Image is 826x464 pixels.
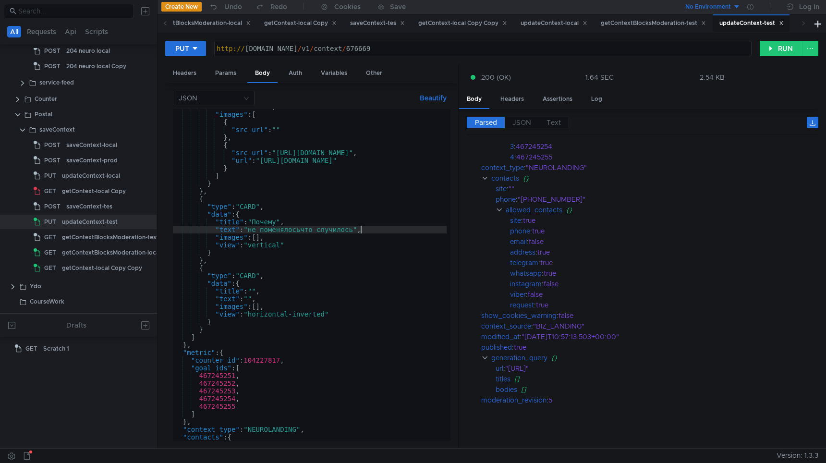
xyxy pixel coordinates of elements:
span: POST [44,59,61,73]
div: 1.64 SEC [585,73,614,82]
div: Cookies [334,1,361,12]
div: Headers [165,64,204,82]
button: Requests [24,26,59,37]
div: PUT [175,43,189,54]
span: POST [44,199,61,214]
div: getContextBlocksModeration-local [62,245,161,260]
div: Assertions [535,90,580,108]
div: "[PHONE_NUMBER]" [518,194,805,205]
div: updateContext-test [62,215,118,229]
span: JSON [512,118,531,127]
div: getContextBlocksModeration-test [601,18,706,28]
div: false [529,236,805,247]
div: true [514,342,806,353]
div: Body [459,90,489,109]
div: getContext-local Copy Copy [62,261,142,275]
div: : [481,331,818,342]
div: Log In [799,1,819,12]
div: [] [521,384,806,395]
button: Scripts [82,26,111,37]
div: bodies [496,384,517,395]
div: Other [358,64,390,82]
div: context_source [481,321,531,331]
div: url [496,363,503,374]
div: : [496,194,818,205]
span: GET [44,261,56,275]
div: {} [551,353,807,363]
span: POST [44,138,61,152]
div: : [510,257,818,268]
div: 204 neuro local [66,44,110,58]
span: 200 (OK) [481,72,511,83]
div: true [540,257,806,268]
div: saveContext-tes [66,199,112,214]
div: site [510,215,521,226]
button: PUT [165,41,206,56]
div: Variables [313,64,355,82]
div: "" [509,183,805,194]
div: Headers [493,90,532,108]
div: true [523,215,805,226]
div: : [510,215,818,226]
div: : [481,321,818,331]
div: Log [583,90,610,108]
div: : [510,289,818,300]
div: viber [510,289,526,300]
span: GET [44,184,56,198]
div: getContextBlocksModeration-test [62,230,158,244]
span: Version: 1.3.3 [777,449,818,463]
div: updateContext-local [521,18,587,28]
div: Save [390,3,406,10]
div: Auth [281,64,310,82]
button: Create New [161,2,202,12]
span: GET [44,245,56,260]
div: getContextBlocksModeration-local [143,18,251,28]
div: : [510,247,818,257]
span: Text [547,118,561,127]
div: : [496,363,818,374]
div: getContext-local Copy [62,184,126,198]
div: modified_at [481,331,520,342]
div: published [481,342,512,353]
div: true [536,300,806,310]
div: : [481,342,818,353]
div: "BIZ_LANDING" [533,321,807,331]
div: contacts [491,173,519,183]
div: "[DATE]T10:57:13.503+00:00" [522,331,806,342]
div: allowed_contacts [506,205,562,215]
input: Search... [18,6,128,16]
div: : [510,141,818,152]
div: true [532,226,805,236]
div: service-feed [39,75,74,90]
div: : [510,300,818,310]
div: 2.54 KB [700,73,725,82]
div: true [537,247,806,257]
div: false [528,289,805,300]
div: : [510,236,818,247]
button: Api [62,26,79,37]
div: whatsapp [510,268,542,279]
div: getContext-local Copy Copy [418,18,507,28]
div: CourseWork [30,294,64,309]
div: updateContext-local [62,169,120,183]
div: Scratch 1 [43,342,69,356]
div: Body [247,64,278,83]
span: POST [44,44,61,58]
div: saveContext-tes [350,18,405,28]
span: PUT [44,215,56,229]
div: generation_query [491,353,547,363]
div: Counter [35,92,57,106]
div: phone [496,194,516,205]
div: telegram [510,257,538,268]
div: {} [566,205,807,215]
div: "[URL]" [505,363,805,374]
div: show_cookies_warning [481,310,557,321]
div: saveContext-prod [66,153,118,168]
div: false [544,279,806,289]
div: saveContext-local [66,138,117,152]
div: false [559,310,808,321]
div: 5 [548,395,807,405]
div: Params [207,64,244,82]
div: Drafts [66,319,86,331]
button: RUN [760,41,802,56]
